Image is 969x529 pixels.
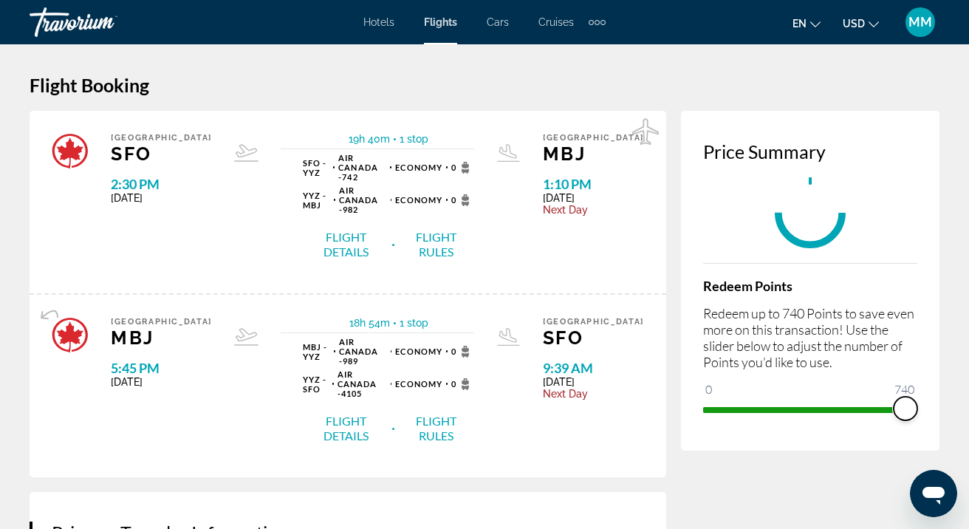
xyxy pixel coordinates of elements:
span: Air Canada - [339,337,379,366]
h1: Flight Booking [30,74,939,96]
span: 2:30 PM [111,176,212,192]
p: Redeem up to 740 Points to save even more on this transaction! Use the slider below to adjust the... [703,305,917,370]
button: Flight Rules [398,229,474,260]
span: 4105 [338,369,387,398]
span: 0 [451,346,474,358]
h4: Redeem Points [703,278,917,294]
span: [DATE] [543,376,644,388]
a: Cruises [538,16,574,28]
button: Change language [792,13,821,34]
span: 982 [339,185,387,214]
span: Air Canada - [338,369,377,398]
span: USD [843,18,865,30]
span: 1 stop [400,133,428,145]
span: 740 [892,380,917,398]
a: Cars [487,16,509,28]
span: Next Day [543,204,644,216]
span: [GEOGRAPHIC_DATA] [111,317,212,327]
button: Extra navigation items [589,10,606,34]
span: 5:45 PM [111,360,212,376]
span: 19h 40m [349,133,390,145]
button: Flight Rules [398,413,474,444]
span: 0 [451,162,474,174]
button: Flight Details [303,229,388,260]
span: MBJ - YYZ [303,342,330,361]
span: [GEOGRAPHIC_DATA] [543,133,644,143]
span: [DATE] [111,192,212,204]
span: 0 [451,194,474,206]
span: 1:10 PM [543,176,644,192]
span: 0 [451,378,474,390]
span: SFO [111,143,212,165]
span: MM [908,15,932,30]
span: 989 [339,337,387,366]
span: [GEOGRAPHIC_DATA] [543,317,644,327]
span: Economy [395,195,442,205]
h3: Price Summary [703,140,917,163]
span: Air Canada - [338,153,378,182]
button: Flight Details [303,413,388,444]
span: en [792,18,807,30]
img: Airline logo [52,133,89,170]
span: 18h 54m [349,317,390,329]
a: Flights [424,16,457,28]
button: Change currency [843,13,879,34]
img: Airline logo [52,317,89,354]
span: [DATE] [111,376,212,388]
button: User Menu [901,7,939,38]
span: 9:39 AM [543,360,644,376]
span: Air Canada - [339,185,379,214]
span: YYZ - SFO [303,375,329,394]
ngx-slider: ngx-slider [703,407,917,410]
span: SFO - YYZ [303,158,329,177]
span: [GEOGRAPHIC_DATA] [111,133,212,143]
a: Hotels [363,16,394,28]
span: Economy [395,347,442,356]
iframe: Button to launch messaging window [910,470,957,517]
span: ngx-slider [894,397,917,420]
span: 0 [703,380,714,398]
span: Economy [395,163,442,172]
span: SFO [543,327,644,349]
span: MBJ [543,143,644,165]
span: YYZ - MBJ [303,191,330,210]
span: 742 [338,153,386,182]
span: 1 stop [400,317,428,329]
span: Next Day [543,388,644,400]
a: Travorium [30,3,177,41]
span: Economy [395,379,442,389]
span: [DATE] [543,192,644,204]
span: MBJ [111,327,212,349]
